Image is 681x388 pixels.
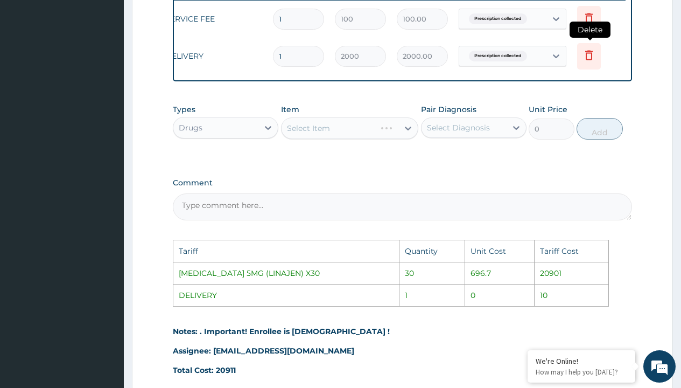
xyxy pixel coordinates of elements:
[465,284,534,306] td: 0
[536,368,627,377] p: How may I help you today?
[177,5,202,31] div: Minimize live chat window
[399,262,465,284] td: 30
[465,240,534,262] td: Unit Cost
[62,122,149,231] span: We're online!
[535,284,609,306] td: 10
[529,104,567,115] label: Unit Price
[399,284,465,306] td: 1
[160,45,268,67] td: DELIVERY
[536,356,627,366] div: We're Online!
[5,267,205,304] textarea: Type your message and hit 'Enter'
[173,262,399,284] td: [MEDICAL_DATA] 5MG (LINAJEN) X30
[173,178,632,188] label: Comment
[20,54,44,81] img: d_794563401_company_1708531726252_794563401
[173,326,632,337] div: Notes: . Important! Enrollee is [DEMOGRAPHIC_DATA] !
[465,262,534,284] td: 696.7
[173,284,399,306] td: DELIVERY
[421,104,476,115] label: Pair Diagnosis
[160,8,268,30] td: SERVICE FEE
[173,365,632,376] div: Total Cost: 20911
[469,13,527,24] span: Prescription collected
[535,262,609,284] td: 20901
[173,105,195,114] label: Types
[56,60,181,74] div: Chat with us now
[399,240,465,262] td: Quantity
[173,345,632,356] div: Assignee: [EMAIL_ADDRESS][DOMAIN_NAME]
[427,122,490,133] div: Select Diagnosis
[577,118,622,140] button: Add
[173,240,399,262] td: Tariff
[281,104,299,115] label: Item
[469,51,527,61] span: Prescription collected
[570,22,610,38] span: Delete
[535,240,609,262] td: Tariff Cost
[179,122,202,133] div: Drugs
